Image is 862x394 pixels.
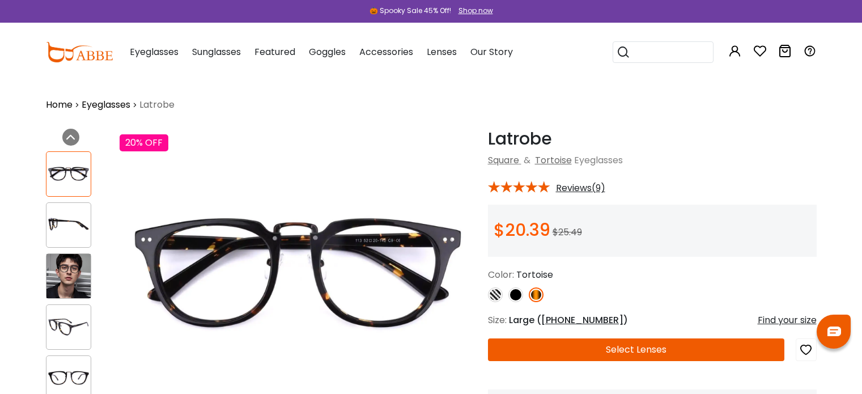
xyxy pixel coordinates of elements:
span: $25.49 [553,226,582,239]
img: Latrobe Tortoise Acetate Eyeglasses , NosePads Frames from ABBE Glasses [46,214,91,236]
span: Reviews(9) [556,183,605,193]
span: Our Story [470,45,513,58]
span: Tortoise [516,268,553,281]
img: chat [827,327,841,336]
span: Sunglasses [192,45,241,58]
span: Eyeglasses [130,45,179,58]
span: Accessories [359,45,413,58]
div: Find your size [758,313,817,327]
span: Color: [488,268,514,281]
span: Latrobe [139,98,175,112]
span: $20.39 [494,218,550,242]
div: Shop now [458,6,493,16]
div: 20% OFF [120,134,168,151]
img: Latrobe Tortoise Acetate Eyeglasses , NosePads Frames from ABBE Glasses [46,316,91,338]
a: Eyeglasses [82,98,130,112]
span: Large ( ) [509,313,628,327]
span: [PHONE_NUMBER] [541,313,623,327]
h1: Latrobe [488,129,817,149]
img: Latrobe Tortoise Acetate Eyeglasses , NosePads Frames from ABBE Glasses [46,163,91,185]
span: & [521,154,533,167]
button: Select Lenses [488,338,785,361]
span: Eyeglasses [574,154,623,167]
span: Featured [254,45,295,58]
a: Home [46,98,73,112]
a: Shop now [453,6,493,15]
img: Latrobe Tortoise Acetate Eyeglasses , NosePads Frames from ABBE Glasses [46,254,91,298]
a: Tortoise [535,154,572,167]
span: Lenses [427,45,457,58]
span: Goggles [309,45,346,58]
a: Square [488,154,519,167]
div: 🎃 Spooky Sale 45% Off! [370,6,451,16]
img: Latrobe Tortoise Acetate Eyeglasses , NosePads Frames from ABBE Glasses [46,367,91,389]
img: abbeglasses.com [46,42,113,62]
span: Size: [488,313,507,327]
